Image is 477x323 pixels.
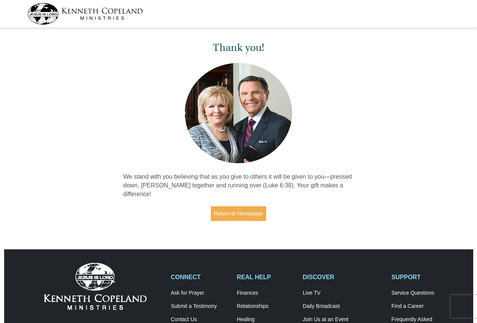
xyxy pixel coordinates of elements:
[171,303,229,310] a: Submit a Testimony
[303,316,383,323] a: Join Us at an Event
[391,290,449,297] a: Service Questions
[391,303,449,310] a: Find a Career
[123,173,354,199] p: We stand with you believing that as you give to others it will be given to you—pressed down, [PER...
[237,274,295,281] h2: REAL HELP
[183,61,294,165] img: Kenneth and Gloria
[237,290,295,297] a: Finances
[237,303,295,310] a: Relationships
[44,263,147,310] img: Kenneth Copeland Ministries
[171,274,229,281] h2: CONNECT
[303,303,383,310] a: Daily Broadcast
[123,42,354,54] h1: Thank you!
[171,316,229,323] a: Contact Us
[28,3,143,25] img: kcm-header-logo.svg
[391,274,449,281] h2: SUPPORT
[211,206,267,221] a: Return to Homepage
[303,290,383,297] a: Live TV
[303,274,383,281] h2: DISCOVER
[237,316,295,323] a: Healing
[171,290,229,297] a: Ask for Prayer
